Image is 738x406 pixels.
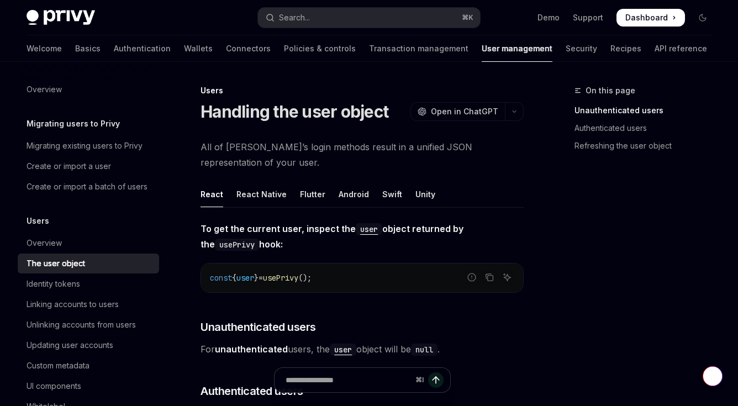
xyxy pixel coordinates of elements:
[410,102,505,121] button: Open in ChatGPT
[27,35,62,62] a: Welcome
[465,270,479,284] button: Report incorrect code
[27,160,111,173] div: Create or import a user
[625,12,668,23] span: Dashboard
[411,344,437,356] code: null
[18,335,159,355] a: Updating user accounts
[254,273,259,283] span: }
[18,233,159,253] a: Overview
[236,181,287,207] div: React Native
[482,270,497,284] button: Copy the contents from the code block
[201,181,223,207] div: React
[482,35,552,62] a: User management
[201,319,316,335] span: Unauthenticated users
[201,341,524,357] span: For users, the object will be .
[462,13,473,22] span: ⌘ K
[27,257,85,270] div: The user object
[574,137,720,155] a: Refreshing the user object
[215,344,288,355] strong: unauthenticated
[27,359,89,372] div: Custom metadata
[201,223,463,250] strong: To get the current user, inspect the object returned by the hook:
[201,139,524,170] span: All of [PERSON_NAME]’s login methods result in a unified JSON representation of your user.
[586,84,635,97] span: On this page
[415,181,435,207] div: Unity
[18,254,159,273] a: The user object
[18,376,159,396] a: UI components
[201,102,388,122] h1: Handling the user object
[114,35,171,62] a: Authentication
[210,273,232,283] span: const
[27,117,120,130] h5: Migrating users to Privy
[259,273,263,283] span: =
[18,136,159,156] a: Migrating existing users to Privy
[286,368,411,392] input: Ask a question...
[500,270,514,284] button: Ask AI
[27,139,143,152] div: Migrating existing users to Privy
[18,177,159,197] a: Create or import a batch of users
[232,273,236,283] span: {
[655,35,707,62] a: API reference
[27,83,62,96] div: Overview
[356,223,382,234] a: user
[27,298,119,311] div: Linking accounts to users
[27,10,95,25] img: dark logo
[75,35,101,62] a: Basics
[27,318,136,331] div: Unlinking accounts from users
[339,181,369,207] div: Android
[18,156,159,176] a: Create or import a user
[610,35,641,62] a: Recipes
[27,214,49,228] h5: Users
[428,372,444,388] button: Send message
[258,8,481,28] button: Open search
[184,35,213,62] a: Wallets
[431,106,498,117] span: Open in ChatGPT
[263,273,298,283] span: usePrivy
[330,344,356,356] code: user
[300,181,325,207] div: Flutter
[236,273,254,283] span: user
[18,315,159,335] a: Unlinking accounts from users
[18,80,159,99] a: Overview
[201,85,524,96] div: Users
[537,12,560,23] a: Demo
[298,273,312,283] span: ();
[18,356,159,376] a: Custom metadata
[616,9,685,27] a: Dashboard
[226,35,271,62] a: Connectors
[27,180,147,193] div: Create or import a batch of users
[27,236,62,250] div: Overview
[279,11,310,24] div: Search...
[27,277,80,291] div: Identity tokens
[573,12,603,23] a: Support
[18,274,159,294] a: Identity tokens
[574,102,720,119] a: Unauthenticated users
[27,339,113,352] div: Updating user accounts
[566,35,597,62] a: Security
[27,379,81,393] div: UI components
[215,239,259,251] code: usePrivy
[356,223,382,235] code: user
[369,35,468,62] a: Transaction management
[330,344,356,355] a: user
[18,294,159,314] a: Linking accounts to users
[694,9,711,27] button: Toggle dark mode
[284,35,356,62] a: Policies & controls
[382,181,402,207] div: Swift
[574,119,720,137] a: Authenticated users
